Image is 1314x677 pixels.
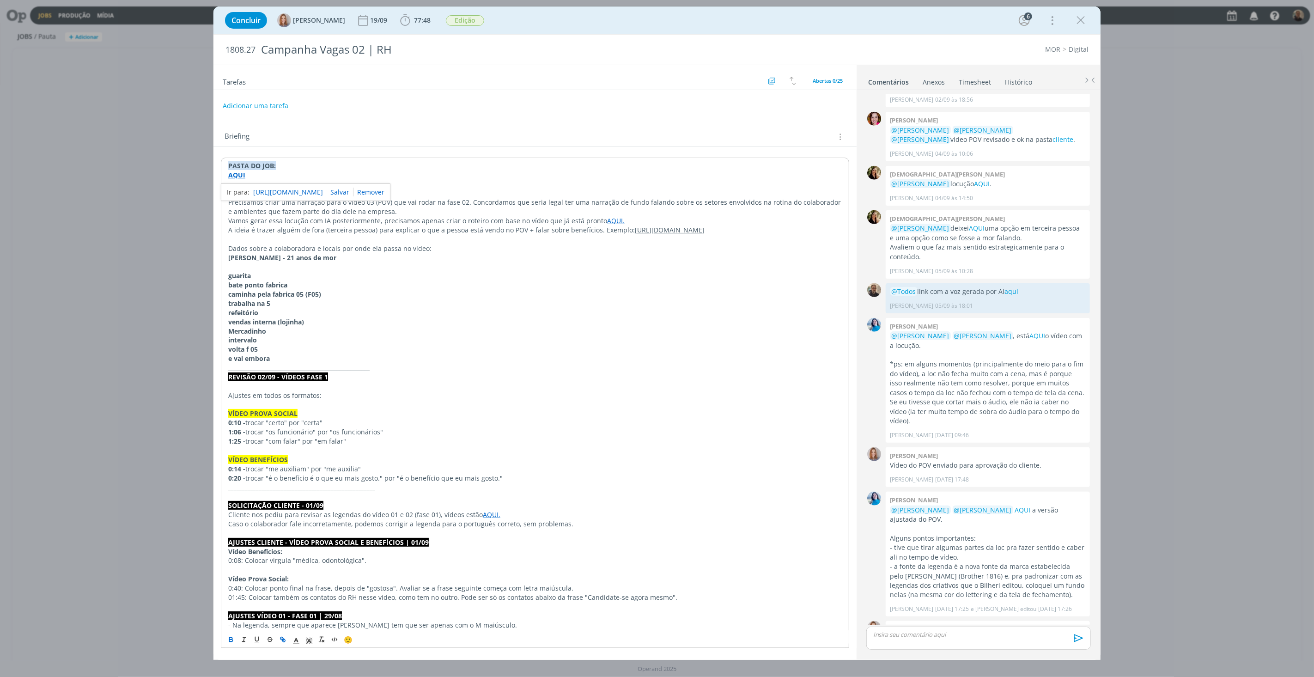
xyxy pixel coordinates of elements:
[228,482,375,491] strong: _____________________________________________________
[228,299,270,308] strong: trabalha na 5
[228,464,842,474] p: trocar "me auxiliam" por "me auxilia"
[228,427,245,436] strong: 1:06 -
[228,180,375,189] strong: _____________________________________________________
[974,179,990,188] a: AQUI
[228,345,258,354] strong: volta f 05
[890,267,934,275] p: [PERSON_NAME]
[969,224,985,232] a: AQUI
[228,418,842,427] p: trocar "certo" por "certa"
[890,116,938,124] b: [PERSON_NAME]
[868,73,909,87] a: Comentários
[890,302,934,310] p: [PERSON_NAME]
[228,427,842,437] p: trocar "os funcionário" por "os funcionários"
[892,506,949,514] span: @[PERSON_NAME]
[890,534,1085,543] p: Alguns pontos importantes:
[890,496,938,504] b: [PERSON_NAME]
[228,510,842,519] p: Cliente nos pediu para revisar as legendas do vídeo 01 e 02 (fase 01), vídeos estão
[1017,13,1032,28] button: 6
[890,126,1085,145] p: vídeo POV revisado e ok na pasta .
[228,198,842,216] p: Precisamos criar uma narração para o vídeo 03 (POV) que vai rodar na fase 02. Concordamos que ser...
[228,538,429,547] strong: AJUSTES CLIENTE - VÍDEO PROVA SOCIAL E BENEFÍCIOS | 01/09
[890,170,1005,178] b: [DEMOGRAPHIC_DATA][PERSON_NAME]
[228,317,304,326] strong: vendas interna (lojinha)
[228,501,323,510] strong: SOLICITAÇÃO CLIENTE - 01/09
[1005,287,1019,296] a: aqui
[954,126,1012,134] span: @[PERSON_NAME]
[892,135,949,144] span: @[PERSON_NAME]
[635,226,705,234] a: [URL][DOMAIN_NAME]
[1053,135,1074,144] a: cliente
[228,556,842,565] p: 0:08: Colocar vírgula "médica, odontológica".
[890,431,934,439] p: [PERSON_NAME]
[228,584,842,593] p: 0:40: Colocar ponto final na frase, depois de "gostosa". Avaliar se a frase seguinte começa com l...
[890,476,934,484] p: [PERSON_NAME]
[1024,12,1032,20] div: 6
[892,126,949,134] span: @[PERSON_NAME]
[228,574,289,583] strong: Vídeo Prova Social:
[890,451,938,460] b: [PERSON_NAME]
[936,476,969,484] span: [DATE] 17:48
[228,455,288,464] strong: VÍDEO BENEFÍCIOS
[225,12,267,29] button: Concluir
[890,179,1085,189] p: locução .
[228,171,245,179] strong: AQUI
[277,13,291,27] img: A
[1004,73,1033,87] a: Histórico
[607,216,625,225] a: AQUI.
[936,194,973,202] span: 04/09 às 14:50
[867,166,881,180] img: C
[1030,331,1046,340] a: AQUI
[892,287,916,296] span: @Todos
[228,519,842,529] p: Caso o colaborador fale incorretamente, podemos corrigir a legenda para o português correto, sem ...
[228,226,842,235] p: A ideia é trazer alguém de fora (terceira pessoa) para explicar o que a pessoa está vendo no POV ...
[341,634,354,645] button: 🙂
[790,77,796,85] img: arrow-down-up.svg
[936,96,973,104] span: 02/09 às 18:56
[257,38,725,61] div: Campanha Vagas 02 | RH
[890,543,1085,562] p: - tive que tirar algumas partes da loc pra fazer sentido e caber ali no tempo de vídeo.
[228,621,842,630] p: - Na legenda, sempre que aparece [PERSON_NAME] tem que ser apenas com o M maiúsculo.
[954,331,1012,340] span: @[PERSON_NAME]
[228,308,258,317] strong: refeitório
[228,409,298,418] strong: VÍDEO PROVA SOCIAL
[867,447,881,461] img: A
[890,360,1085,426] p: *ps: em alguns momentos (principalmente do meio para o fim do vídeo), a loc não fecha muito com a...
[213,6,1101,660] div: dialog
[890,605,934,613] p: [PERSON_NAME]
[228,372,328,381] strong: REVISÃO 02/09 - VÍDEOS FASE 1
[446,15,484,26] span: Edição
[228,464,245,473] strong: 0:14 -
[890,287,1085,296] p: link com a voz gerada por AI
[890,96,934,104] p: [PERSON_NAME]
[890,322,938,330] b: [PERSON_NAME]
[223,75,246,86] span: Tarefas
[228,335,257,344] strong: intervalo
[228,290,321,299] strong: caminha pela fabrica 05 (F05)
[228,611,342,620] strong: AJUSTES VÍDEO 01 - FASE 01 | 29/08
[936,267,973,275] span: 05/09 às 10:28
[1039,605,1072,613] span: [DATE] 17:26
[890,150,934,158] p: [PERSON_NAME]
[1015,506,1031,514] a: AQUI
[867,283,881,297] img: R
[231,17,261,24] span: Concluir
[344,635,353,644] span: 🙂
[228,216,842,226] p: Vamos gerar essa locução com IA posteriormente, precisamos apenas criar o roteiro com base no víd...
[1069,45,1089,54] a: Digital
[890,562,1085,600] p: - a fonte da legenda é a nova fonte da marca estabelecida pelo [PERSON_NAME] (Brother 1816) e, pr...
[225,131,249,143] span: Briefing
[936,431,969,439] span: [DATE] 09:46
[936,605,969,613] span: [DATE] 17:25
[228,437,842,446] p: trocar "com falar" por "em falar"
[228,418,245,427] strong: 0:10 -
[228,271,251,280] strong: guarita
[225,45,255,55] span: 1808.27
[958,73,992,87] a: Timesheet
[228,593,842,602] p: 01:45: Colocar também os contatos do RH nesse vídeo, como tem no outro. Pode ser só os contatos a...
[890,331,1085,350] p: , está o vídeo com a locução.
[971,605,1037,613] span: e [PERSON_NAME] editou
[867,318,881,332] img: E
[890,224,1085,243] p: deixei uma opção em terceira pessoa e uma opção como se fosse a mor falando.
[936,150,973,158] span: 04/09 às 10:06
[890,214,1005,223] b: [DEMOGRAPHIC_DATA][PERSON_NAME]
